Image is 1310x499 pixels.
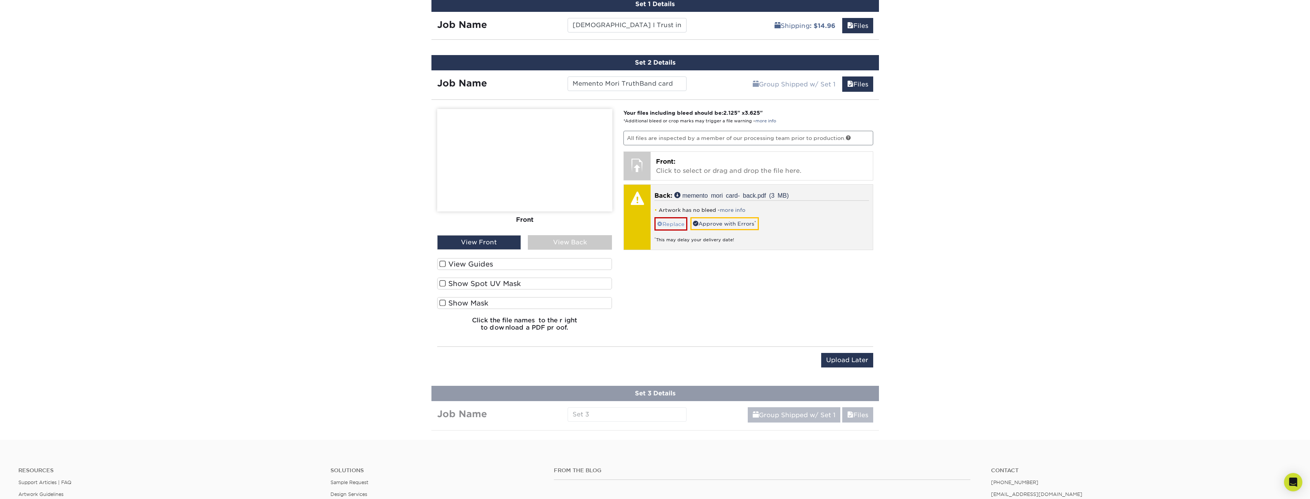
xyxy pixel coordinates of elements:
label: Show Spot UV Mask [437,278,612,289]
a: more info [720,207,745,213]
h6: Click the file names to the right to download a PDF proof. [437,317,612,337]
label: Show Mask [437,297,612,309]
span: 2.125 [723,110,737,116]
a: Shipping: $14.96 [770,18,840,33]
div: This may delay your delivery date! [654,231,869,243]
div: View Back [528,235,612,250]
a: Sample Request [330,479,368,485]
a: [EMAIL_ADDRESS][DOMAIN_NAME] [991,491,1082,497]
div: Front [437,211,612,228]
a: Files [842,407,873,423]
h4: Resources [18,467,319,474]
label: View Guides [437,258,612,270]
div: Open Intercom Messenger [1284,473,1302,491]
a: more info [755,119,776,124]
a: Group Shipped w/ Set 1 [748,407,840,423]
span: shipping [753,81,759,88]
iframe: Google Customer Reviews [2,476,65,496]
p: All files are inspected by a member of our processing team prior to production. [623,131,873,145]
input: Upload Later [821,353,873,367]
a: Replace [654,217,687,231]
span: files [847,22,853,29]
a: memento mori card- back.pdf (3 MB) [674,192,789,198]
a: Files [842,18,873,33]
a: Files [842,76,873,92]
span: Front: [656,158,675,165]
strong: Job Name [437,19,487,30]
strong: Job Name [437,78,487,89]
a: Contact [991,467,1292,474]
div: View Front [437,235,521,250]
strong: Your files including bleed should be: " x " [623,110,763,116]
span: Back: [654,192,672,199]
b: : $14.96 [810,22,835,29]
h4: Solutions [330,467,542,474]
a: Approve with Errors* [690,217,759,230]
span: files [847,81,853,88]
h4: From the Blog [554,467,970,474]
a: Group Shipped w/ Set 1 [748,76,840,92]
div: Set 2 Details [431,55,879,70]
span: shipping [753,411,759,419]
a: Design Services [330,491,367,497]
span: files [847,411,853,419]
span: shipping [775,22,781,29]
input: Enter a job name [568,76,687,91]
span: 3.625 [745,110,760,116]
li: Artwork has no bleed - [654,207,869,213]
input: Enter a job name [568,18,687,33]
small: *Additional bleed or crop marks may trigger a file warning – [623,119,776,124]
p: Click to select or drag and drop the file here. [656,157,867,176]
a: [PHONE_NUMBER] [991,479,1038,485]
